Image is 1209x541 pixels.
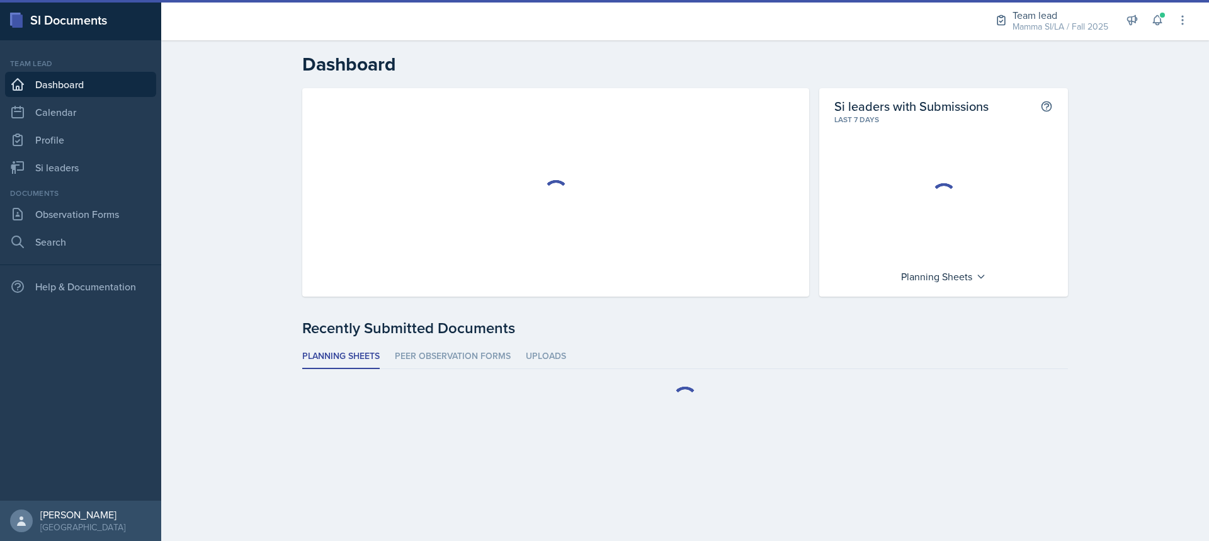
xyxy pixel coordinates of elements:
h2: Si leaders with Submissions [834,98,989,114]
a: Si leaders [5,155,156,180]
div: [PERSON_NAME] [40,508,125,521]
div: [GEOGRAPHIC_DATA] [40,521,125,533]
a: Search [5,229,156,254]
div: Planning Sheets [895,266,992,287]
a: Profile [5,127,156,152]
div: Mamma SI/LA / Fall 2025 [1013,20,1108,33]
a: Dashboard [5,72,156,97]
li: Peer Observation Forms [395,345,511,369]
a: Calendar [5,100,156,125]
div: Recently Submitted Documents [302,317,1068,339]
div: Last 7 days [834,114,1053,125]
div: Team lead [5,58,156,69]
li: Uploads [526,345,566,369]
li: Planning Sheets [302,345,380,369]
a: Observation Forms [5,202,156,227]
div: Help & Documentation [5,274,156,299]
h2: Dashboard [302,53,1068,76]
div: Team lead [1013,8,1108,23]
div: Documents [5,188,156,199]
